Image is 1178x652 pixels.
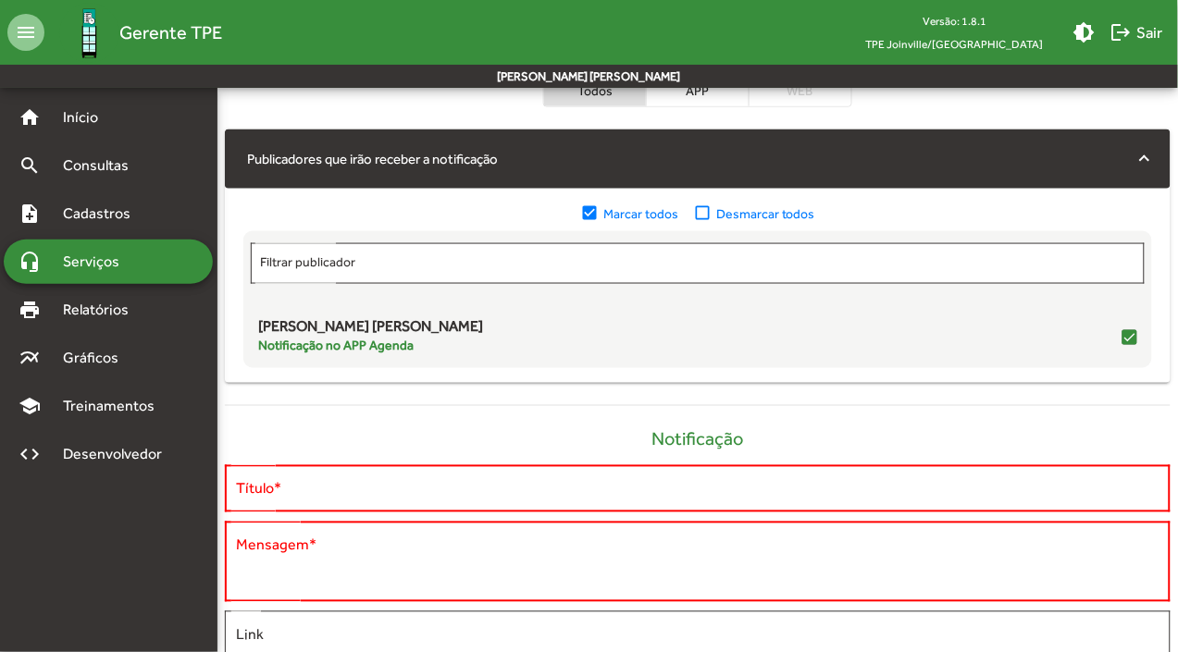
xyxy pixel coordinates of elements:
[52,443,183,465] span: Desenvolvedor
[603,204,678,223] span: Marcar todos
[225,428,1171,450] h5: Notificação
[1110,21,1133,43] mat-icon: logout
[225,189,1171,383] div: Publicadores que irão receber a notificação
[225,129,1171,189] mat-expansion-panel-header: Publicadores que irão receber a notificação
[52,395,177,417] span: Treinamentos
[247,149,1126,170] mat-panel-title: Publicadores que irão receber a notificação
[693,203,716,224] mat-icon: check_box_outline_blank
[258,318,483,337] span: [PERSON_NAME] [PERSON_NAME]
[19,299,41,321] mat-icon: print
[19,443,41,465] mat-icon: code
[651,82,744,99] span: APP
[52,106,125,129] span: Início
[19,106,41,129] mat-icon: home
[19,154,41,177] mat-icon: search
[851,32,1059,55] span: TPE Joinville/[GEOGRAPHIC_DATA]
[19,347,41,369] mat-icon: multiline_chart
[1073,21,1096,43] mat-icon: brightness_medium
[52,251,144,273] span: Serviços
[119,18,222,47] span: Gerente TPE
[19,203,41,225] mat-icon: note_add
[716,204,815,223] span: Desmarcar todos
[52,203,155,225] span: Cadastros
[7,14,44,51] mat-icon: menu
[258,337,483,355] span: Notificação no APP Agenda
[52,154,153,177] span: Consultas
[59,3,119,63] img: Logo
[1103,16,1171,49] button: Sair
[44,3,222,63] a: Gerente TPE
[19,395,41,417] mat-icon: school
[1110,16,1163,49] span: Sair
[52,299,153,321] span: Relatórios
[851,9,1059,32] div: Versão: 1.8.1
[580,203,603,224] mat-icon: check_box
[19,251,41,273] mat-icon: headset_mic
[52,347,143,369] span: Gráficos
